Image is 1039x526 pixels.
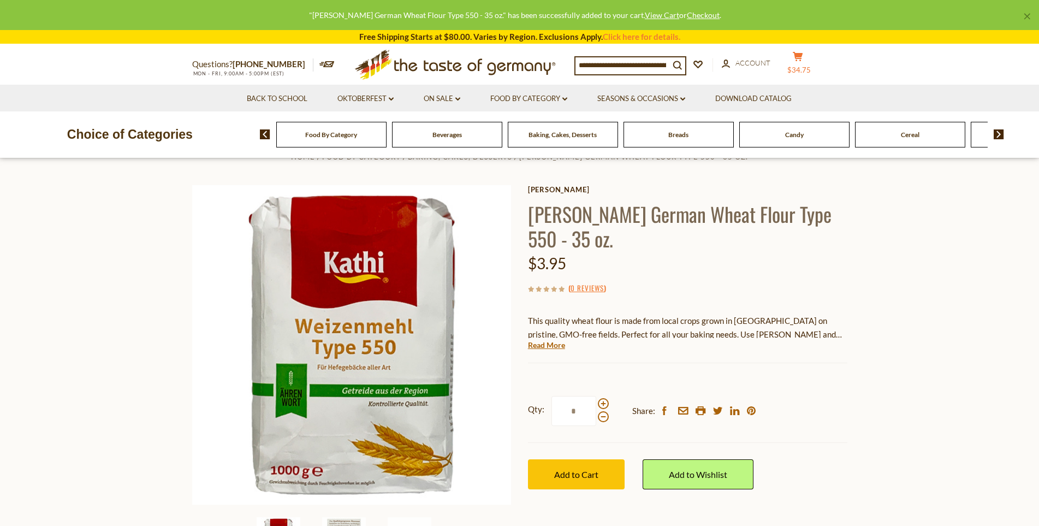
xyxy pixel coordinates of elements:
[529,131,597,139] a: Baking, Cakes, Desserts
[192,185,512,505] img: Kathi German Wheat Flour Type 550 - 35 oz.
[1024,13,1030,20] a: ×
[722,57,770,69] a: Account
[994,129,1004,139] img: next arrow
[528,254,566,273] span: $3.95
[528,340,565,351] a: Read More
[424,93,460,105] a: On Sale
[735,58,770,67] span: Account
[305,131,357,139] a: Food By Category
[551,396,596,426] input: Qty:
[192,57,313,72] p: Questions?
[432,131,462,139] a: Beverages
[668,131,688,139] a: Breads
[603,32,680,42] a: Click here for details.
[715,93,792,105] a: Download Catalog
[632,404,655,418] span: Share:
[643,459,753,489] a: Add to Wishlist
[782,51,815,79] button: $34.75
[597,93,685,105] a: Seasons & Occasions
[192,70,285,76] span: MON - FRI, 9:00AM - 5:00PM (EST)
[233,59,305,69] a: [PHONE_NUMBER]
[901,131,919,139] a: Cereal
[528,403,544,416] strong: Qty:
[337,93,394,105] a: Oktoberfest
[785,131,804,139] a: Candy
[645,10,679,20] a: View Cart
[554,469,598,480] span: Add to Cart
[528,459,625,489] button: Add to Cart
[571,282,604,294] a: 0 Reviews
[260,129,270,139] img: previous arrow
[528,202,847,251] h1: [PERSON_NAME] German Wheat Flour Type 550 - 35 oz.
[490,93,567,105] a: Food By Category
[568,282,606,293] span: ( )
[687,10,720,20] a: Checkout
[787,66,811,74] span: $34.75
[528,185,847,194] a: [PERSON_NAME]
[9,9,1022,21] div: "[PERSON_NAME] German Wheat Flour Type 550 - 35 oz." has been successfully added to your cart. or .
[247,93,307,105] a: Back to School
[528,316,844,367] span: This quality wheat flour is made from local crops grown in [GEOGRAPHIC_DATA] on pristine, GMO-fre...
